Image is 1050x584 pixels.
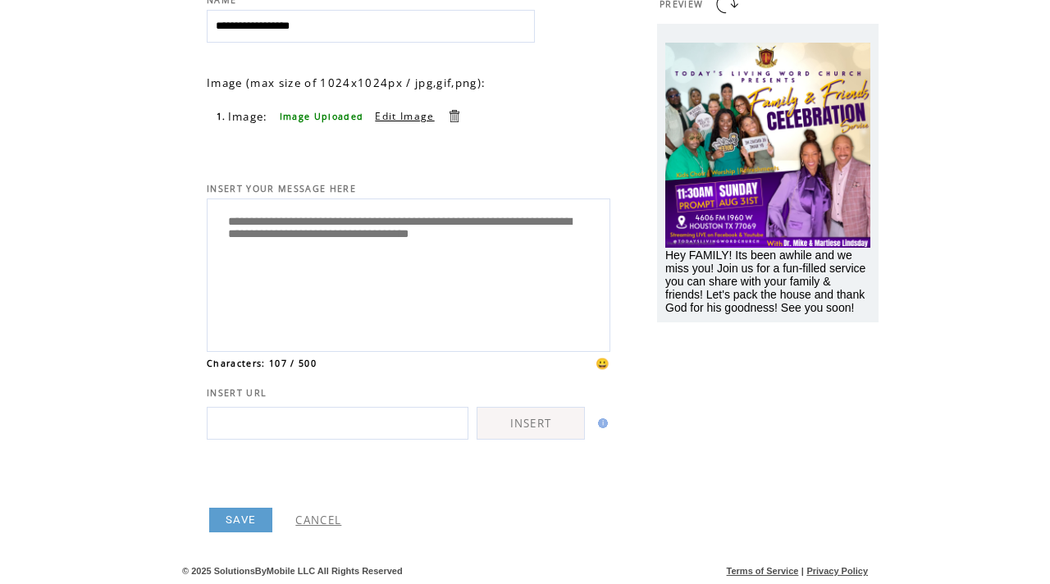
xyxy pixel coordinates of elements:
[801,566,804,576] span: |
[446,108,462,124] a: Delete this item
[207,75,486,90] span: Image (max size of 1024x1024px / jpg,gif,png):
[217,111,226,122] span: 1.
[207,387,267,399] span: INSERT URL
[209,508,272,532] a: SAVE
[207,183,356,194] span: INSERT YOUR MESSAGE HERE
[228,109,268,124] span: Image:
[596,356,610,371] span: 😀
[727,566,799,576] a: Terms of Service
[665,249,865,314] span: Hey FAMILY! Its been awhile and we miss you! Join us for a fun-filled service you can share with ...
[593,418,608,428] img: help.gif
[182,566,403,576] span: © 2025 SolutionsByMobile LLC All Rights Reserved
[207,358,317,369] span: Characters: 107 / 500
[295,513,341,527] a: CANCEL
[806,566,868,576] a: Privacy Policy
[375,109,434,123] a: Edit Image
[477,407,585,440] a: INSERT
[280,111,364,122] span: Image Uploaded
